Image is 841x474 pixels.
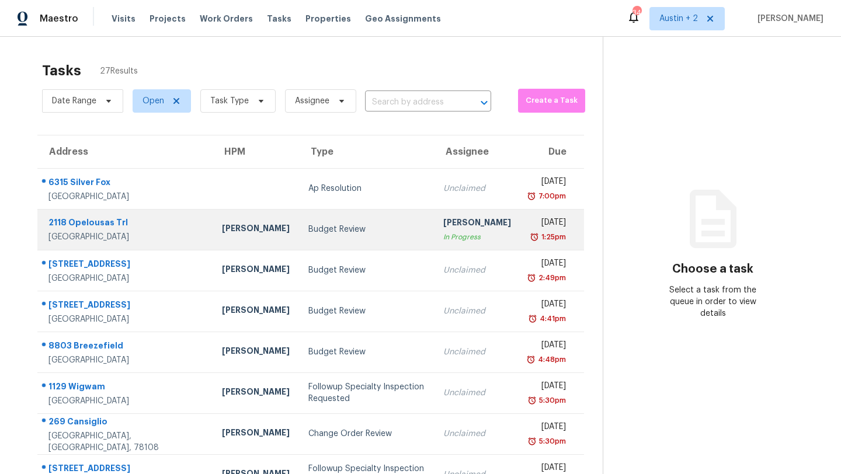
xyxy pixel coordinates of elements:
[537,313,566,325] div: 4:41pm
[539,231,566,243] div: 1:25pm
[48,258,203,273] div: [STREET_ADDRESS]
[112,13,135,25] span: Visits
[308,305,425,317] div: Budget Review
[443,428,511,440] div: Unclaimed
[658,284,767,319] div: Select a task from the queue in order to view details
[222,222,290,237] div: [PERSON_NAME]
[48,273,203,284] div: [GEOGRAPHIC_DATA]
[443,346,511,358] div: Unclaimed
[672,263,753,275] h3: Choose a task
[308,346,425,358] div: Budget Review
[633,7,641,19] div: 34
[48,340,203,354] div: 8803 Breezefield
[530,298,566,313] div: [DATE]
[222,263,290,278] div: [PERSON_NAME]
[536,190,566,202] div: 7:00pm
[48,354,203,366] div: [GEOGRAPHIC_DATA]
[308,428,425,440] div: Change Order Review
[52,95,96,107] span: Date Range
[528,313,537,325] img: Overdue Alarm Icon
[365,93,458,111] input: Search by address
[42,65,81,76] h2: Tasks
[443,183,511,194] div: Unclaimed
[443,231,511,243] div: In Progress
[48,313,203,325] div: [GEOGRAPHIC_DATA]
[295,95,329,107] span: Assignee
[365,13,441,25] span: Geo Assignments
[222,304,290,319] div: [PERSON_NAME]
[48,416,203,430] div: 269 Cansiglio
[527,435,537,447] img: Overdue Alarm Icon
[526,354,536,365] img: Overdue Alarm Icon
[518,89,585,113] button: Create a Task
[536,272,566,284] div: 2:49pm
[222,386,290,400] div: [PERSON_NAME]
[530,421,566,435] div: [DATE]
[48,381,203,395] div: 1129 Wigwam
[48,176,203,191] div: 6315 Silver Fox
[200,13,253,25] span: Work Orders
[100,65,138,77] span: 27 Results
[308,264,425,276] div: Budget Review
[527,190,536,202] img: Overdue Alarm Icon
[530,339,566,354] div: [DATE]
[305,13,351,25] span: Properties
[753,13,823,25] span: [PERSON_NAME]
[434,135,520,168] th: Assignee
[48,299,203,313] div: [STREET_ADDRESS]
[530,231,539,243] img: Overdue Alarm Icon
[308,381,425,405] div: Followup Specialty Inspection Requested
[520,135,584,168] th: Due
[659,13,698,25] span: Austin + 2
[222,427,290,441] div: [PERSON_NAME]
[48,191,203,203] div: [GEOGRAPHIC_DATA]
[536,354,566,365] div: 4:48pm
[48,231,203,243] div: [GEOGRAPHIC_DATA]
[537,395,566,406] div: 5:30pm
[299,135,434,168] th: Type
[530,217,566,231] div: [DATE]
[443,387,511,399] div: Unclaimed
[524,94,579,107] span: Create a Task
[527,395,537,406] img: Overdue Alarm Icon
[443,217,511,231] div: [PERSON_NAME]
[308,224,425,235] div: Budget Review
[210,95,249,107] span: Task Type
[150,13,186,25] span: Projects
[476,95,492,111] button: Open
[530,380,566,395] div: [DATE]
[37,135,213,168] th: Address
[48,395,203,407] div: [GEOGRAPHIC_DATA]
[527,272,536,284] img: Overdue Alarm Icon
[143,95,164,107] span: Open
[443,305,511,317] div: Unclaimed
[222,345,290,360] div: [PERSON_NAME]
[530,257,566,272] div: [DATE]
[48,217,203,231] div: 2118 Opelousas Trl
[213,135,299,168] th: HPM
[48,430,203,454] div: [GEOGRAPHIC_DATA], [GEOGRAPHIC_DATA], 78108
[537,435,566,447] div: 5:30pm
[40,13,78,25] span: Maestro
[308,183,425,194] div: Ap Resolution
[530,176,566,190] div: [DATE]
[443,264,511,276] div: Unclaimed
[267,15,291,23] span: Tasks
